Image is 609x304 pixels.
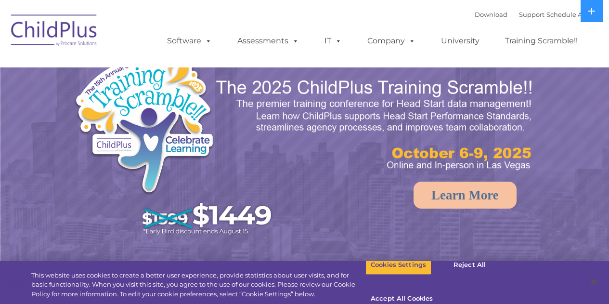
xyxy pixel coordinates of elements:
a: Software [157,31,221,51]
a: Schedule A Demo [546,11,603,18]
a: Company [358,31,425,51]
font: | [475,11,603,18]
a: Assessments [228,31,309,51]
img: ChildPlus by Procare Solutions [6,8,103,56]
a: IT [315,31,351,51]
a: University [431,31,489,51]
a: Support [519,11,544,18]
a: Training Scramble!! [495,31,587,51]
button: Close [583,271,604,292]
a: Learn More [414,182,517,209]
a: Download [475,11,507,18]
button: Reject All [440,255,500,275]
div: This website uses cookies to create a better user experience, provide statistics about user visit... [31,271,365,299]
button: Cookies Settings [365,255,431,275]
